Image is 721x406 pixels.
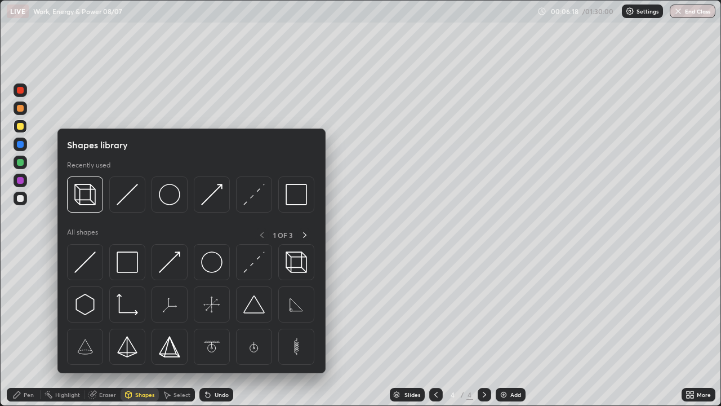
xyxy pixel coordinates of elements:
[159,294,180,315] img: svg+xml;charset=utf-8,%3Csvg%20xmlns%3D%22http%3A%2F%2Fwww.w3.org%2F2000%2Fsvg%22%20width%3D%2265...
[243,184,265,205] img: svg+xml;charset=utf-8,%3Csvg%20xmlns%3D%22http%3A%2F%2Fwww.w3.org%2F2000%2Fsvg%22%20width%3D%2230...
[461,391,464,398] div: /
[510,392,521,398] div: Add
[33,7,122,16] p: Work, Energy & Power 08/07
[117,251,138,273] img: svg+xml;charset=utf-8,%3Csvg%20xmlns%3D%22http%3A%2F%2Fwww.w3.org%2F2000%2Fsvg%22%20width%3D%2234...
[286,184,307,205] img: svg+xml;charset=utf-8,%3Csvg%20xmlns%3D%22http%3A%2F%2Fwww.w3.org%2F2000%2Fsvg%22%20width%3D%2234...
[637,8,658,14] p: Settings
[286,294,307,315] img: svg+xml;charset=utf-8,%3Csvg%20xmlns%3D%22http%3A%2F%2Fwww.w3.org%2F2000%2Fsvg%22%20width%3D%2265...
[215,392,229,398] div: Undo
[10,7,25,16] p: LIVE
[243,336,265,358] img: svg+xml;charset=utf-8,%3Csvg%20xmlns%3D%22http%3A%2F%2Fwww.w3.org%2F2000%2Fsvg%22%20width%3D%2265...
[74,294,96,315] img: svg+xml;charset=utf-8,%3Csvg%20xmlns%3D%22http%3A%2F%2Fwww.w3.org%2F2000%2Fsvg%22%20width%3D%2230...
[67,228,98,242] p: All shapes
[117,294,138,315] img: svg+xml;charset=utf-8,%3Csvg%20xmlns%3D%22http%3A%2F%2Fwww.w3.org%2F2000%2Fsvg%22%20width%3D%2233...
[674,7,683,16] img: end-class-cross
[24,392,34,398] div: Pen
[697,392,711,398] div: More
[201,251,222,273] img: svg+xml;charset=utf-8,%3Csvg%20xmlns%3D%22http%3A%2F%2Fwww.w3.org%2F2000%2Fsvg%22%20width%3D%2236...
[201,184,222,205] img: svg+xml;charset=utf-8,%3Csvg%20xmlns%3D%22http%3A%2F%2Fwww.w3.org%2F2000%2Fsvg%22%20width%3D%2230...
[74,336,96,358] img: svg+xml;charset=utf-8,%3Csvg%20xmlns%3D%22http%3A%2F%2Fwww.w3.org%2F2000%2Fsvg%22%20width%3D%2265...
[159,184,180,205] img: svg+xml;charset=utf-8,%3Csvg%20xmlns%3D%22http%3A%2F%2Fwww.w3.org%2F2000%2Fsvg%22%20width%3D%2236...
[173,392,190,398] div: Select
[670,5,715,18] button: End Class
[99,392,116,398] div: Eraser
[286,336,307,358] img: svg+xml;charset=utf-8,%3Csvg%20xmlns%3D%22http%3A%2F%2Fwww.w3.org%2F2000%2Fsvg%22%20width%3D%2265...
[159,336,180,358] img: svg+xml;charset=utf-8,%3Csvg%20xmlns%3D%22http%3A%2F%2Fwww.w3.org%2F2000%2Fsvg%22%20width%3D%2234...
[286,251,307,273] img: svg+xml;charset=utf-8,%3Csvg%20xmlns%3D%22http%3A%2F%2Fwww.w3.org%2F2000%2Fsvg%22%20width%3D%2235...
[159,251,180,273] img: svg+xml;charset=utf-8,%3Csvg%20xmlns%3D%22http%3A%2F%2Fwww.w3.org%2F2000%2Fsvg%22%20width%3D%2230...
[117,336,138,358] img: svg+xml;charset=utf-8,%3Csvg%20xmlns%3D%22http%3A%2F%2Fwww.w3.org%2F2000%2Fsvg%22%20width%3D%2234...
[135,392,154,398] div: Shapes
[466,390,473,400] div: 4
[273,231,293,240] p: 1 OF 3
[243,294,265,315] img: svg+xml;charset=utf-8,%3Csvg%20xmlns%3D%22http%3A%2F%2Fwww.w3.org%2F2000%2Fsvg%22%20width%3D%2238...
[447,391,459,398] div: 4
[625,7,634,16] img: class-settings-icons
[74,251,96,273] img: svg+xml;charset=utf-8,%3Csvg%20xmlns%3D%22http%3A%2F%2Fwww.w3.org%2F2000%2Fsvg%22%20width%3D%2230...
[67,161,110,170] p: Recently used
[117,184,138,205] img: svg+xml;charset=utf-8,%3Csvg%20xmlns%3D%22http%3A%2F%2Fwww.w3.org%2F2000%2Fsvg%22%20width%3D%2230...
[243,251,265,273] img: svg+xml;charset=utf-8,%3Csvg%20xmlns%3D%22http%3A%2F%2Fwww.w3.org%2F2000%2Fsvg%22%20width%3D%2230...
[499,390,508,399] img: add-slide-button
[201,336,222,358] img: svg+xml;charset=utf-8,%3Csvg%20xmlns%3D%22http%3A%2F%2Fwww.w3.org%2F2000%2Fsvg%22%20width%3D%2265...
[201,294,222,315] img: svg+xml;charset=utf-8,%3Csvg%20xmlns%3D%22http%3A%2F%2Fwww.w3.org%2F2000%2Fsvg%22%20width%3D%2265...
[67,138,128,152] h5: Shapes library
[404,392,420,398] div: Slides
[74,184,96,205] img: svg+xml;charset=utf-8,%3Csvg%20xmlns%3D%22http%3A%2F%2Fwww.w3.org%2F2000%2Fsvg%22%20width%3D%2235...
[55,392,80,398] div: Highlight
